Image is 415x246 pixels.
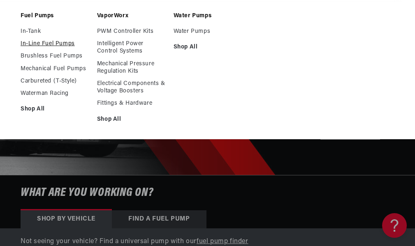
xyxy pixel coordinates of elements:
a: fuel pump finder [197,238,248,245]
a: Electrical Components & Voltage Boosters [97,80,165,95]
div: Shop by vehicle [21,210,112,228]
a: Shop All [97,116,165,123]
a: In-Line Fuel Pumps [21,40,89,48]
a: Shop All [174,44,242,51]
a: Water Pumps [174,12,242,20]
a: VaporWorx [97,12,165,20]
a: Mechanical Fuel Pumps [21,65,89,73]
a: PWM Controller Kits [97,28,165,35]
a: Carbureted (T-Style) [21,78,89,85]
a: Fittings & Hardware [97,100,165,107]
a: Brushless Fuel Pumps [21,53,89,60]
a: Waterman Racing [21,90,89,97]
a: In-Tank [21,28,89,35]
a: Intelligent Power Control Systems [97,40,165,55]
a: Water Pumps [174,28,242,35]
a: Fuel Pumps [21,12,89,20]
a: Mechanical Pressure Regulation Kits [97,60,165,75]
a: Shop All [21,106,89,113]
div: Find a Fuel Pump [112,210,206,228]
